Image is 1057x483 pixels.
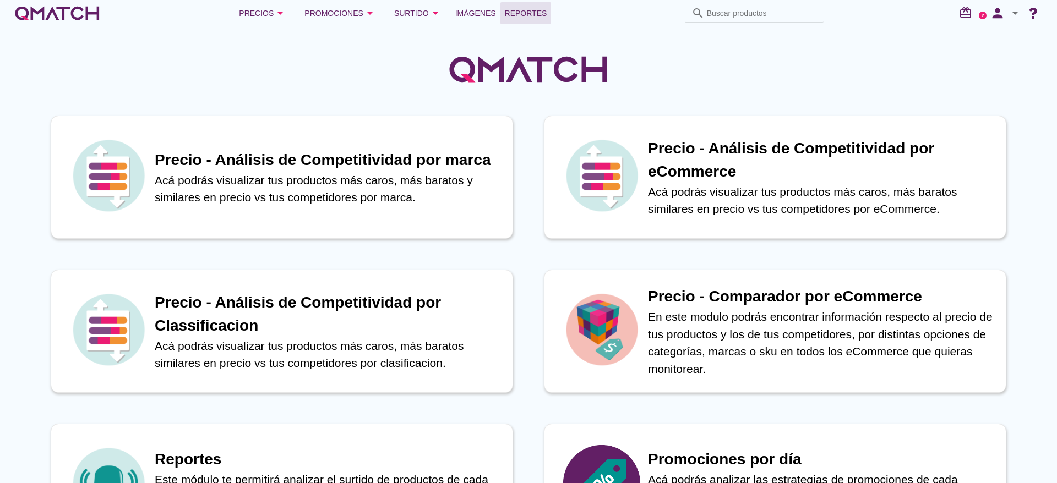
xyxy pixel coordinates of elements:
a: Imágenes [451,2,500,24]
i: person [987,6,1009,21]
i: arrow_drop_down [274,7,287,20]
h1: Precio - Análisis de Competitividad por marca [155,149,502,172]
h1: Reportes [155,448,502,471]
a: Reportes [500,2,552,24]
img: icon [563,137,640,214]
p: En este modulo podrás encontrar información respecto al precio de tus productos y los de tus comp... [648,308,995,377]
h1: Promociones por día [648,448,995,471]
a: 2 [979,12,987,19]
h1: Precio - Análisis de Competitividad por Classificacion [155,291,502,337]
i: redeem [959,6,977,19]
a: white-qmatch-logo [13,2,101,24]
button: Surtido [385,2,451,24]
a: iconPrecio - Análisis de Competitividad por ClassificacionAcá podrás visualizar tus productos más... [35,270,528,393]
input: Buscar productos [707,4,817,22]
span: Imágenes [455,7,496,20]
p: Acá podrás visualizar tus productos más caros, más baratos similares en precio vs tus competidore... [155,337,502,372]
img: icon [70,137,147,214]
a: iconPrecio - Análisis de Competitividad por marcaAcá podrás visualizar tus productos más caros, m... [35,116,528,239]
p: Acá podrás visualizar tus productos más caros, más baratos y similares en precio vs tus competido... [155,172,502,206]
div: Precios [239,7,287,20]
h1: Precio - Comparador por eCommerce [648,285,995,308]
div: Promociones [304,7,377,20]
img: icon [70,291,147,368]
img: icon [563,291,640,368]
i: search [691,7,705,20]
button: Precios [230,2,296,24]
button: Promociones [296,2,385,24]
p: Acá podrás visualizar tus productos más caros, más baratos similares en precio vs tus competidore... [648,183,995,218]
div: Surtido [394,7,442,20]
i: arrow_drop_down [363,7,377,20]
a: iconPrecio - Análisis de Competitividad por eCommerceAcá podrás visualizar tus productos más caro... [528,116,1022,239]
span: Reportes [505,7,547,20]
h1: Precio - Análisis de Competitividad por eCommerce [648,137,995,183]
i: arrow_drop_down [1009,7,1022,20]
img: QMatchLogo [446,42,611,97]
a: iconPrecio - Comparador por eCommerceEn este modulo podrás encontrar información respecto al prec... [528,270,1022,393]
i: arrow_drop_down [429,7,442,20]
text: 2 [982,13,984,18]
